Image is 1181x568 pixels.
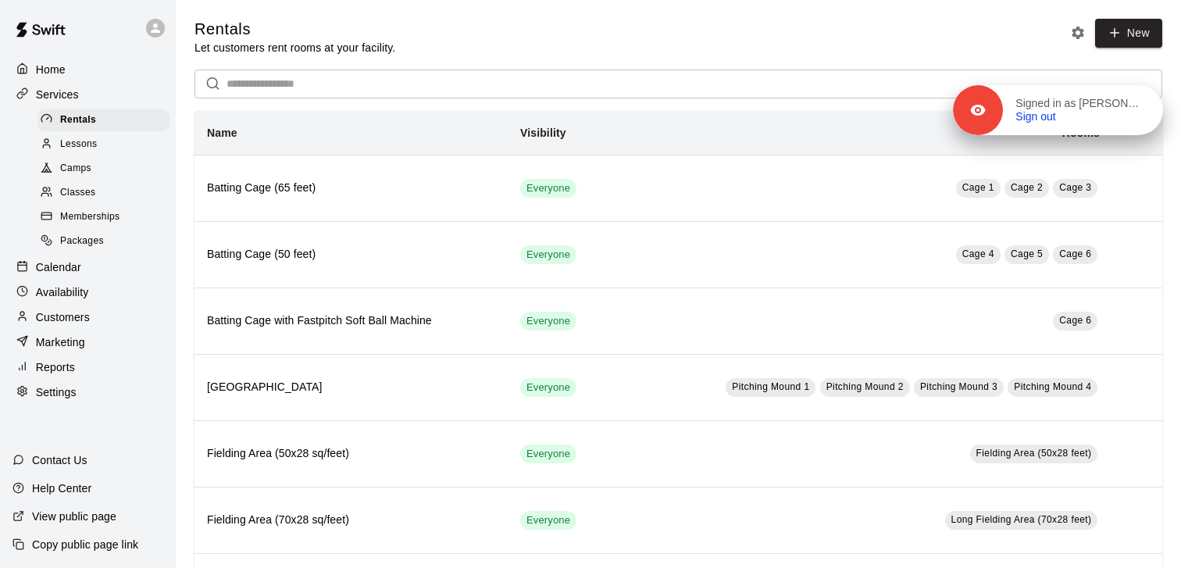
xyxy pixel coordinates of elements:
span: Everyone [520,513,576,528]
p: Reports [36,359,75,375]
div: This service is visible to all of your customers [520,312,576,330]
p: Customers [36,309,90,325]
h6: Batting Cage (50 feet) [207,246,495,263]
button: Rental settings [1066,21,1090,45]
span: Packages [60,234,104,249]
div: This service is visible to all of your customers [520,179,576,198]
a: Classes [37,181,176,205]
a: Availability [12,280,163,304]
span: Everyone [520,248,576,263]
span: Fielding Area (50x28 feet) [976,448,1092,459]
b: Name [207,127,237,139]
a: Marketing [12,330,163,354]
p: Marketing [36,334,85,350]
a: Lessons [37,132,176,156]
span: Pitching Mound 4 [1014,381,1091,392]
p: Copy public page link [32,537,138,552]
span: Cage 3 [1059,182,1091,193]
p: Let customers rent rooms at your facility. [194,40,395,55]
div: Rentals [37,109,169,131]
span: Pitching Mound 2 [826,381,904,392]
a: Packages [37,230,176,254]
a: Services [12,83,163,106]
a: Memberships [37,205,176,230]
p: Signed in as [PERSON_NAME] [1015,97,1144,111]
b: Visibility [520,127,566,139]
div: Camps [37,158,169,180]
span: Cage 4 [962,248,994,259]
div: Lessons [37,134,169,155]
h6: Fielding Area (70x28 sq/feet) [207,512,495,529]
span: Camps [60,161,91,177]
div: This service is visible to all of your customers [520,378,576,397]
span: Cage 1 [962,182,994,193]
span: Classes [60,185,95,201]
a: Settings [12,380,163,404]
a: Home [12,58,163,81]
span: Everyone [520,380,576,395]
h5: Rentals [194,19,395,40]
h6: Batting Cage (65 feet) [207,180,495,197]
p: Settings [36,384,77,400]
a: Rentals [37,108,176,132]
h6: [GEOGRAPHIC_DATA] [207,379,495,396]
div: This service is visible to all of your customers [520,445,576,463]
p: Services [36,87,79,102]
span: Pitching Mound 1 [732,381,809,392]
a: Reports [12,355,163,379]
span: Everyone [520,447,576,462]
p: Availability [36,284,89,300]
p: Help Center [32,480,91,496]
p: View public page [32,509,116,524]
a: Sign out [1015,110,1055,124]
span: Long Fielding Area (70x28 feet) [951,514,1092,525]
span: Memberships [60,209,120,225]
div: Classes [37,182,169,204]
a: Customers [12,305,163,329]
b: Rooms [1062,127,1100,139]
h6: Batting Cage with Fastpitch Soft Ball Machine [207,313,495,330]
p: Home [36,62,66,77]
div: This service is visible to all of your customers [520,511,576,530]
a: Camps [37,157,176,181]
a: New [1095,19,1162,48]
a: Calendar [12,255,163,279]
span: Everyone [520,181,576,196]
p: Calendar [36,259,81,275]
p: Contact Us [32,452,87,468]
span: Cage 5 [1011,248,1043,259]
h6: Fielding Area (50x28 sq/feet) [207,445,495,463]
span: Cage 6 [1059,315,1091,326]
div: Packages [37,230,169,252]
div: Memberships [37,206,169,228]
span: Lessons [60,137,98,152]
span: Pitching Mound 3 [920,381,997,392]
span: Cage 2 [1011,182,1043,193]
span: Everyone [520,314,576,329]
div: This service is visible to all of your customers [520,245,576,264]
span: Cage 6 [1059,248,1091,259]
span: Rentals [60,113,96,128]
